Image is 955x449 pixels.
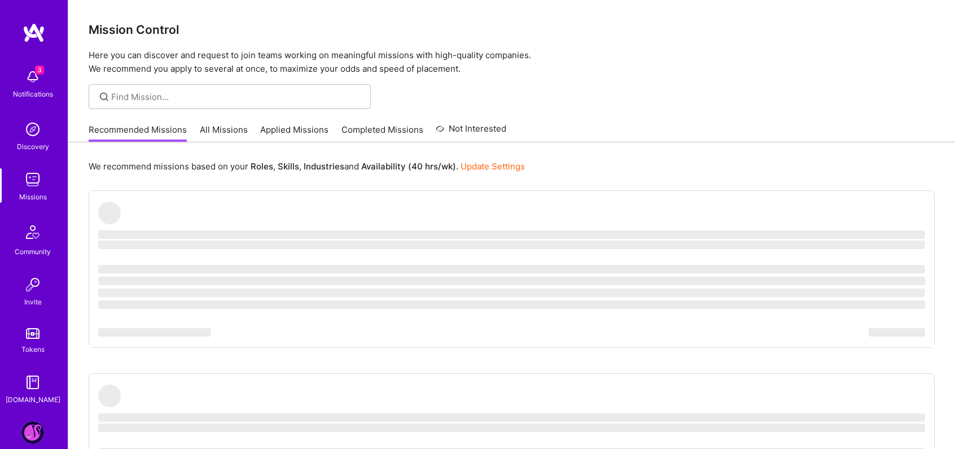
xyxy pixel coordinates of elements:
div: Missions [19,191,47,203]
div: Community [15,246,51,258]
span: 3 [35,66,44,75]
img: guide book [21,371,44,394]
img: Invite [21,273,44,296]
img: tokens [26,328,40,339]
h3: Mission Control [89,23,935,37]
a: All Missions [200,124,248,142]
div: Discovery [17,141,49,152]
div: Invite [24,296,42,308]
a: Update Settings [461,161,525,172]
a: Not Interested [436,122,506,142]
p: Here you can discover and request to join teams working on meaningful missions with high-quality ... [89,49,935,76]
b: Skills [278,161,299,172]
img: discovery [21,118,44,141]
p: We recommend missions based on your , , and . [89,160,525,172]
div: Notifications [13,88,53,100]
a: Recommended Missions [89,124,187,142]
b: Roles [251,161,273,172]
img: Kraken: Delivery and Migration Agentic Platform [21,421,44,444]
input: Find Mission... [111,91,362,103]
img: logo [23,23,45,43]
b: Availability (40 hrs/wk) [361,161,456,172]
a: Applied Missions [260,124,328,142]
img: teamwork [21,168,44,191]
img: bell [21,66,44,88]
div: [DOMAIN_NAME] [6,394,60,406]
img: Community [19,219,46,246]
a: Kraken: Delivery and Migration Agentic Platform [19,421,47,444]
div: Tokens [21,343,45,355]
i: icon SearchGrey [98,90,111,103]
b: Industries [304,161,344,172]
a: Completed Missions [341,124,423,142]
